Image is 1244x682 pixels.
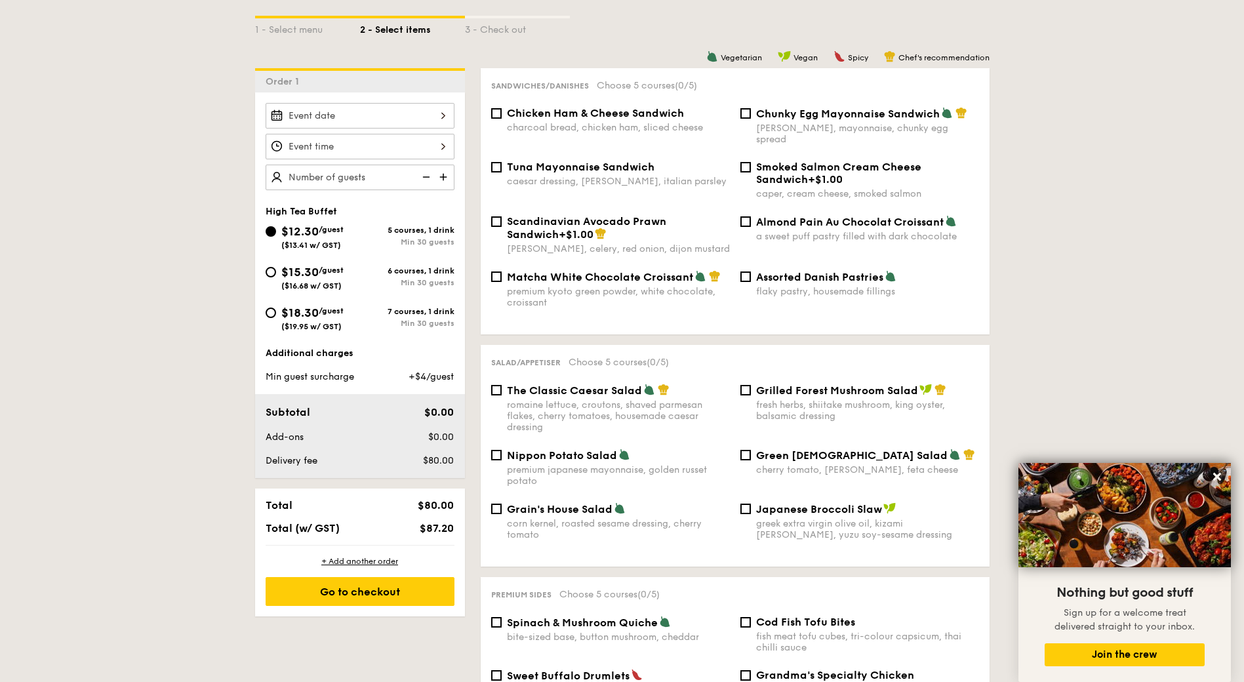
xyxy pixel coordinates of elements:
[756,216,944,228] span: Almond Pain Au Chocolat Croissant
[618,449,630,460] img: icon-vegetarian.fe4039eb.svg
[945,215,957,227] img: icon-vegetarian.fe4039eb.svg
[848,53,868,62] span: Spicy
[409,371,454,382] span: +$4/guest
[266,499,292,511] span: Total
[740,108,751,119] input: Chunky Egg Mayonnaise Sandwich[PERSON_NAME], mayonnaise, chunky egg spread
[420,522,454,534] span: $87.20
[281,265,319,279] span: $15.30
[808,173,843,186] span: +$1.00
[319,225,344,234] span: /guest
[360,266,454,275] div: 6 courses, 1 drink
[507,243,730,254] div: [PERSON_NAME], celery, red onion, dijon mustard
[491,216,502,227] input: Scandinavian Avocado Prawn Sandwich+$1.00[PERSON_NAME], celery, red onion, dijon mustard
[637,589,660,600] span: (0/5)
[597,80,697,91] span: Choose 5 courses
[507,161,654,173] span: Tuna Mayonnaise Sandwich
[614,502,626,514] img: icon-vegetarian.fe4039eb.svg
[281,281,342,291] span: ($16.68 w/ GST)
[360,307,454,316] div: 7 courses, 1 drink
[507,122,730,133] div: charcoal bread, chicken ham, sliced cheese
[360,278,454,287] div: Min 30 guests
[569,357,669,368] span: Choose 5 courses
[281,322,342,331] span: ($19.95 w/ GST)
[507,503,612,515] span: Grain's House Salad
[507,176,730,187] div: caesar dressing, [PERSON_NAME], italian parsley
[658,384,670,395] img: icon-chef-hat.a58ddaea.svg
[266,76,304,87] span: Order 1
[418,499,454,511] span: $80.00
[740,504,751,514] input: Japanese Broccoli Slawgreek extra virgin olive oil, kizami [PERSON_NAME], yuzu soy-sesame dressing
[631,669,643,681] img: icon-spicy.37a8142b.svg
[709,270,721,282] img: icon-chef-hat.a58ddaea.svg
[559,228,593,241] span: +$1.00
[885,270,896,282] img: icon-vegetarian.fe4039eb.svg
[740,450,751,460] input: Green [DEMOGRAPHIC_DATA] Saladcherry tomato, [PERSON_NAME], feta cheese
[491,385,502,395] input: The Classic Caesar Saladromaine lettuce, croutons, shaved parmesan flakes, cherry tomatoes, house...
[1054,607,1195,632] span: Sign up for a welcome treat delivered straight to your inbox.
[1045,643,1205,666] button: Join the crew
[756,161,921,186] span: Smoked Salmon Cream Cheese Sandwich
[507,215,666,241] span: Scandinavian Avocado Prawn Sandwich
[507,107,684,119] span: Chicken Ham & Cheese Sandwich
[491,670,502,681] input: Sweet Buffalo Drumletsslow baked chicken drumlet, sweet and spicy sauce
[740,385,751,395] input: Grilled Forest Mushroom Saladfresh herbs, shiitake mushroom, king oyster, balsamic dressing
[740,162,751,172] input: Smoked Salmon Cream Cheese Sandwich+$1.00caper, cream cheese, smoked salmon
[360,237,454,247] div: Min 30 guests
[507,271,693,283] span: Matcha White Chocolate Croissant
[756,123,979,145] div: [PERSON_NAME], mayonnaise, chunky egg spread
[491,617,502,628] input: Spinach & Mushroom Quichebite-sized base, button mushroom, cheddar
[756,271,883,283] span: Assorted Danish Pastries
[266,431,304,443] span: Add-ons
[941,107,953,119] img: icon-vegetarian.fe4039eb.svg
[266,455,317,466] span: Delivery fee
[415,165,435,190] img: icon-reduce.1d2dbef1.svg
[266,556,454,567] div: + Add another order
[740,271,751,282] input: Assorted Danish Pastriesflaky pastry, housemade fillings
[266,406,310,418] span: Subtotal
[659,616,671,628] img: icon-vegetarian.fe4039eb.svg
[266,371,354,382] span: Min guest surcharge
[266,308,276,318] input: $18.30/guest($19.95 w/ GST)7 courses, 1 drinkMin 30 guests
[1018,463,1231,567] img: DSC07876-Edit02-Large.jpeg
[1207,466,1228,487] button: Close
[507,399,730,433] div: romaine lettuce, croutons, shaved parmesan flakes, cherry tomatoes, housemade caesar dressing
[507,449,617,462] span: Nippon Potato Salad
[756,188,979,199] div: caper, cream cheese, smoked salmon
[491,450,502,460] input: Nippon Potato Saladpremium japanese mayonnaise, golden russet potato
[360,319,454,328] div: Min 30 guests
[491,358,561,367] span: Salad/Appetiser
[595,228,607,239] img: icon-chef-hat.a58ddaea.svg
[266,165,454,190] input: Number of guests
[963,449,975,460] img: icon-chef-hat.a58ddaea.svg
[423,455,454,466] span: $80.00
[934,384,946,395] img: icon-chef-hat.a58ddaea.svg
[756,449,948,462] span: Green [DEMOGRAPHIC_DATA] Salad
[740,670,751,681] input: Grandma's Specialty Chicken Meatballs+$1.00cauliflower, mushroom pink sauce
[507,384,642,397] span: The Classic Caesar Salad
[507,286,730,308] div: premium kyoto green powder, white chocolate, croissant
[756,616,855,628] span: Cod Fish Tofu Bites
[491,162,502,172] input: Tuna Mayonnaise Sandwichcaesar dressing, [PERSON_NAME], italian parsley
[833,50,845,62] img: icon-spicy.37a8142b.svg
[793,53,818,62] span: Vegan
[424,406,454,418] span: $0.00
[756,464,979,475] div: cherry tomato, [PERSON_NAME], feta cheese
[721,53,762,62] span: Vegetarian
[756,518,979,540] div: greek extra virgin olive oil, kizami [PERSON_NAME], yuzu soy-sesame dressing
[465,18,570,37] div: 3 - Check out
[756,399,979,422] div: fresh herbs, shiitake mushroom, king oyster, balsamic dressing
[491,504,502,514] input: Grain's House Saladcorn kernel, roasted sesame dressing, cherry tomato
[643,384,655,395] img: icon-vegetarian.fe4039eb.svg
[281,241,341,250] span: ($13.41 w/ GST)
[491,590,552,599] span: Premium sides
[266,206,337,217] span: High Tea Buffet
[360,226,454,235] div: 5 courses, 1 drink
[319,306,344,315] span: /guest
[756,384,918,397] span: Grilled Forest Mushroom Salad
[491,271,502,282] input: Matcha White Chocolate Croissantpremium kyoto green powder, white chocolate, croissant
[319,266,344,275] span: /guest
[507,632,730,643] div: bite-sized base, button mushroom, cheddar
[955,107,967,119] img: icon-chef-hat.a58ddaea.svg
[266,134,454,159] input: Event time
[266,103,454,129] input: Event date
